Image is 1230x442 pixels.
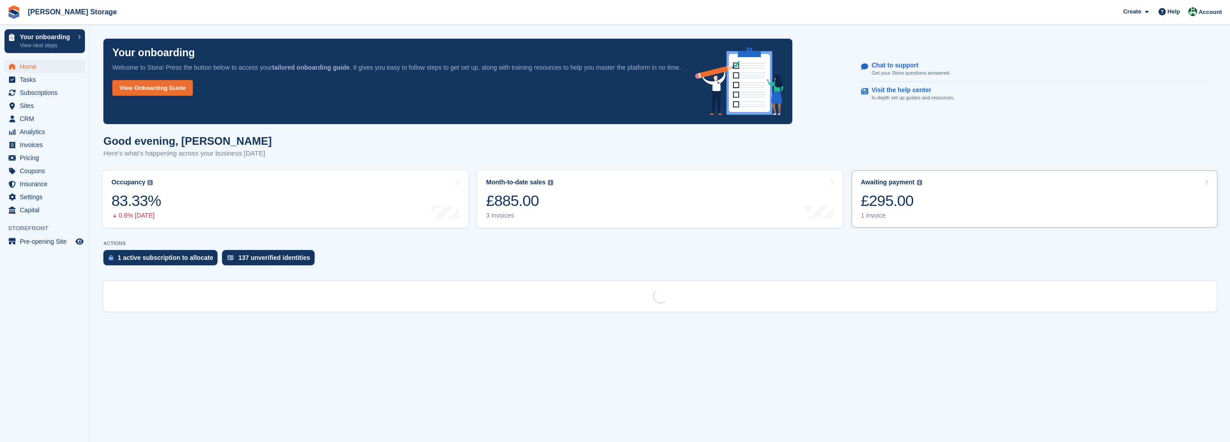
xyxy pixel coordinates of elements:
[1188,7,1197,16] img: Nicholas Pain
[4,73,85,86] a: menu
[1168,7,1180,16] span: Help
[4,112,85,125] a: menu
[20,178,74,190] span: Insurance
[4,235,85,248] a: menu
[1199,8,1222,17] span: Account
[222,250,319,270] a: 137 unverified identities
[4,165,85,177] a: menu
[103,148,272,159] p: Here's what's happening across your business [DATE]
[20,191,74,203] span: Settings
[4,204,85,216] a: menu
[103,135,272,147] h1: Good evening, [PERSON_NAME]
[4,138,85,151] a: menu
[861,212,922,219] div: 1 invoice
[4,99,85,112] a: menu
[74,236,85,247] a: Preview store
[861,57,1208,82] a: Chat to support Get your Stora questions answered.
[861,82,1208,106] a: Visit the help center In-depth set up guides and resources.
[102,170,468,228] a: Occupancy 83.33% 0.6% [DATE]
[4,29,85,53] a: Your onboarding View next steps
[486,179,546,186] div: Month-to-date sales
[486,212,553,219] div: 3 invoices
[20,204,74,216] span: Capital
[1123,7,1141,16] span: Create
[4,191,85,203] a: menu
[112,63,681,72] p: Welcome to Stora! Press the button below to access your . It gives you easy to follow steps to ge...
[7,5,21,19] img: stora-icon-8386f47178a22dfd0bd8f6a31ec36ba5ce8667c1dd55bd0f319d3a0aa187defe.svg
[147,180,153,185] img: icon-info-grey-7440780725fd019a000dd9b08b2336e03edf1995a4989e88bcd33f0948082b44.svg
[227,255,234,260] img: verify_identity-adf6edd0f0f0b5bbfe63781bf79b02c33cf7c696d77639b501bdc392416b5a36.svg
[548,180,553,185] img: icon-info-grey-7440780725fd019a000dd9b08b2336e03edf1995a4989e88bcd33f0948082b44.svg
[871,69,950,77] p: Get your Stora questions answered.
[695,48,783,115] img: onboarding-info-6c161a55d2c0e0a8cae90662b2fe09162a5109e8cc188191df67fb4f79e88e88.svg
[4,60,85,73] a: menu
[20,165,74,177] span: Coupons
[112,80,193,96] a: View Onboarding Guide
[861,179,915,186] div: Awaiting payment
[871,94,955,102] p: In-depth set up guides and resources.
[20,86,74,99] span: Subscriptions
[20,152,74,164] span: Pricing
[852,170,1217,228] a: Awaiting payment £295.00 1 invoice
[477,170,843,228] a: Month-to-date sales £885.00 3 invoices
[20,60,74,73] span: Home
[8,224,89,233] span: Storefront
[20,73,74,86] span: Tasks
[20,41,73,49] p: View next steps
[4,86,85,99] a: menu
[111,179,145,186] div: Occupancy
[486,192,553,210] div: £885.00
[20,138,74,151] span: Invoices
[861,192,922,210] div: £295.00
[112,48,195,58] p: Your onboarding
[4,152,85,164] a: menu
[4,125,85,138] a: menu
[20,235,74,248] span: Pre-opening Site
[238,254,310,261] div: 137 unverified identities
[111,192,161,210] div: 83.33%
[111,212,161,219] div: 0.6% [DATE]
[24,4,120,19] a: [PERSON_NAME] Storage
[103,241,1217,246] p: ACTIONS
[109,254,113,260] img: active_subscription_to_allocate_icon-d502201f5373d7db506a760aba3b589e785aa758c864c3986d89f69b8ff3...
[917,180,922,185] img: icon-info-grey-7440780725fd019a000dd9b08b2336e03edf1995a4989e88bcd33f0948082b44.svg
[4,178,85,190] a: menu
[272,64,350,71] strong: tailored onboarding guide
[118,254,213,261] div: 1 active subscription to allocate
[20,112,74,125] span: CRM
[20,99,74,112] span: Sites
[871,62,943,69] p: Chat to support
[103,250,222,270] a: 1 active subscription to allocate
[20,34,73,40] p: Your onboarding
[20,125,74,138] span: Analytics
[871,86,947,94] p: Visit the help center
